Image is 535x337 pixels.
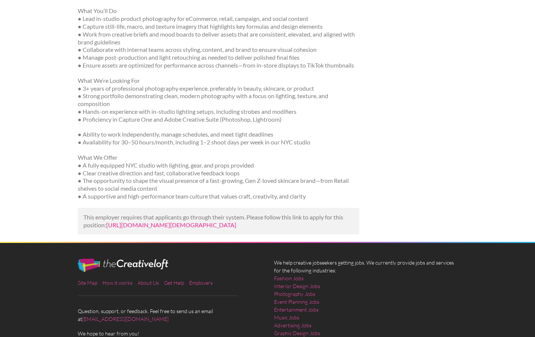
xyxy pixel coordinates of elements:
[274,274,304,282] a: Fashion Jobs
[274,321,311,329] a: Advertising Jobs
[78,77,359,124] p: What We’re Looking For ● 3+ years of professional photography experience, preferably in beauty, s...
[106,221,236,228] a: [URL][DOMAIN_NAME][DEMOGRAPHIC_DATA]
[78,259,168,272] img: The Creative Loft
[138,280,159,286] a: About Us
[189,280,213,286] a: Employers
[78,154,359,200] p: What We Offer ● A fully equipped NYC studio with lighting, gear, and props provided ● Clear creat...
[83,213,354,229] p: This employer requires that applicants go through their system. Please follow this link to apply ...
[82,316,169,322] a: [EMAIL_ADDRESS][DOMAIN_NAME]
[274,306,319,313] a: Entertainment Jobs
[78,131,359,146] p: ● Ability to work independently, manage schedules, and meet tight deadlines ● Availability for 30...
[78,7,359,69] p: What You’ll Do ● Lead in-studio product photography for eCommerce, retail, campaign, and social c...
[102,280,132,286] a: How it works
[274,282,320,290] a: Interior Design Jobs
[274,298,319,306] a: Event Planning Jobs
[274,329,320,337] a: Graphic Design Jobs
[164,280,184,286] a: Get Help
[78,280,97,286] a: Site Map
[274,313,299,321] a: Music Jobs
[274,290,315,298] a: Photography Jobs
